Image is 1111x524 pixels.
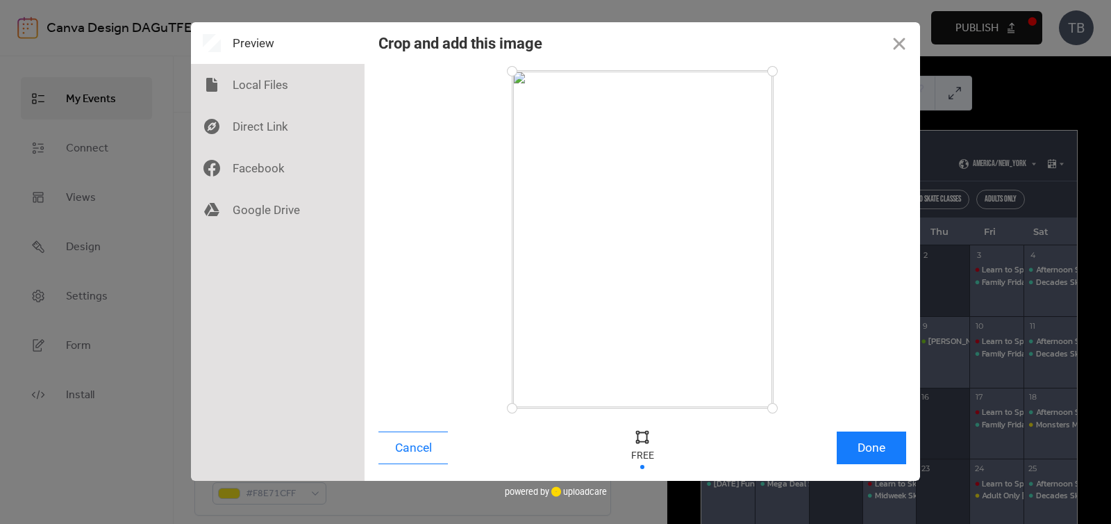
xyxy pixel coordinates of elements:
button: Close [878,22,920,64]
div: Facebook [191,147,365,189]
div: Local Files [191,64,365,106]
a: uploadcare [549,486,607,497]
div: Google Drive [191,189,365,231]
div: powered by [505,481,607,502]
div: Preview [191,22,365,64]
button: Cancel [378,432,448,464]
div: Direct Link [191,106,365,147]
div: Crop and add this image [378,35,542,52]
button: Done [837,432,906,464]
